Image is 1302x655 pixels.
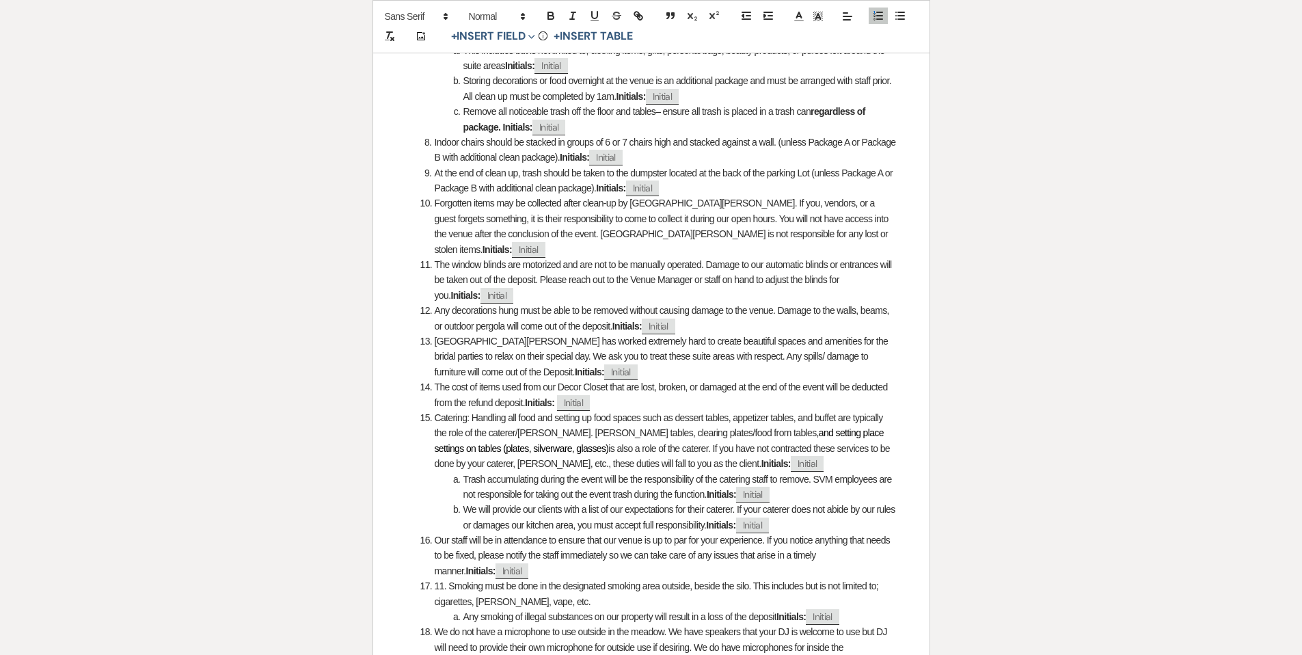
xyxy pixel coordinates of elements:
[451,31,457,42] span: +
[463,106,811,117] span: Remove all noticeable trash off the floor and tables– ensure all trash is placed in a trash can
[463,75,893,101] span: Storing decorations or food overnight at the venue is an additional package and must be arranged ...
[809,8,828,25] span: Text Background Color
[554,31,560,42] span: +
[463,474,895,500] span: Trash accumulating during the event will be the responsibility of the catering staff to remove. S...
[503,122,532,133] strong: Initials:
[435,412,885,438] span: Catering: Handling all food and setting up food spaces such as dessert tables, appetizer tables, ...
[435,443,893,469] span: is also a role of the caterer. If you have not contracted these services to be done by your cater...
[435,305,892,331] span: Any decorations hung must be able to be removed without causing damage to the venue. Damage to th...
[791,456,824,472] span: Initial
[435,198,891,254] span: Forgotten items may be collected after clean-up by [GEOGRAPHIC_DATA][PERSON_NAME]. If you, vendor...
[612,321,642,332] strong: Initials:
[463,106,867,132] strong: regardless of package.
[435,427,886,453] span: and setting place settings on tables (plates, silverware, glasses)
[435,535,893,576] span: Our staff will be in attendance to ensure that our venue is up to par for your experience. If you...
[525,397,554,408] strong: Initials:
[616,91,645,102] strong: Initials:
[761,458,791,469] strong: Initials:
[589,150,623,165] span: Initial
[626,181,660,196] span: Initial
[420,379,897,410] li: The cost of items used from our Decor Closet that are lost, broken, or damaged at the end of the ...
[736,518,770,533] span: Initial
[466,565,496,576] strong: Initials:
[557,395,591,411] span: Initial
[575,366,604,377] strong: Initials:
[435,137,898,163] span: Indoor chairs should be stacked in groups of 6 or 7 chairs high and stacked against a wall. (unle...
[838,8,857,25] span: Alignment
[604,364,638,380] span: Initial
[446,29,541,45] button: Insert Field
[463,504,897,530] span: We will provide our clients with a list of our expectations for their caterer. If your caterer do...
[646,89,679,105] span: Initial
[642,319,675,334] span: Initial
[463,45,887,71] span: This includes but is not limited to; clothing items, gifts, personal bags, beauty products, or pu...
[806,609,839,625] span: Initial
[736,487,770,503] span: Initial
[435,580,881,606] span: 11. Smoking must be done in the designated smoking area outside, beside the silo. This includes b...
[560,152,589,163] strong: Initials:
[435,168,895,193] span: At the end of clean up, trash should be taken to the dumpster located at the back of the parking ...
[549,29,637,45] button: +Insert Table
[450,290,480,301] strong: Initials:
[707,489,736,500] strong: Initials:
[776,611,806,622] strong: Initials:
[532,120,566,135] span: Initial
[505,60,534,71] strong: Initials:
[706,520,735,531] strong: Initials:
[512,242,545,258] span: Initial
[435,336,891,377] span: [GEOGRAPHIC_DATA][PERSON_NAME] has worked extremely hard to create beautiful spaces and amenities...
[463,8,530,25] span: Header Formats
[534,58,568,74] span: Initial
[435,259,894,301] span: The window blinds are motorized and are not to be manually operated. Damage to our automatic blin...
[789,8,809,25] span: Text Color
[496,563,529,579] span: Initial
[480,288,514,304] span: Initial
[483,244,512,255] strong: Initials:
[596,183,625,193] strong: Initials:
[463,611,777,622] span: Any smoking of illegal substances on our property will result in a loss of the deposit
